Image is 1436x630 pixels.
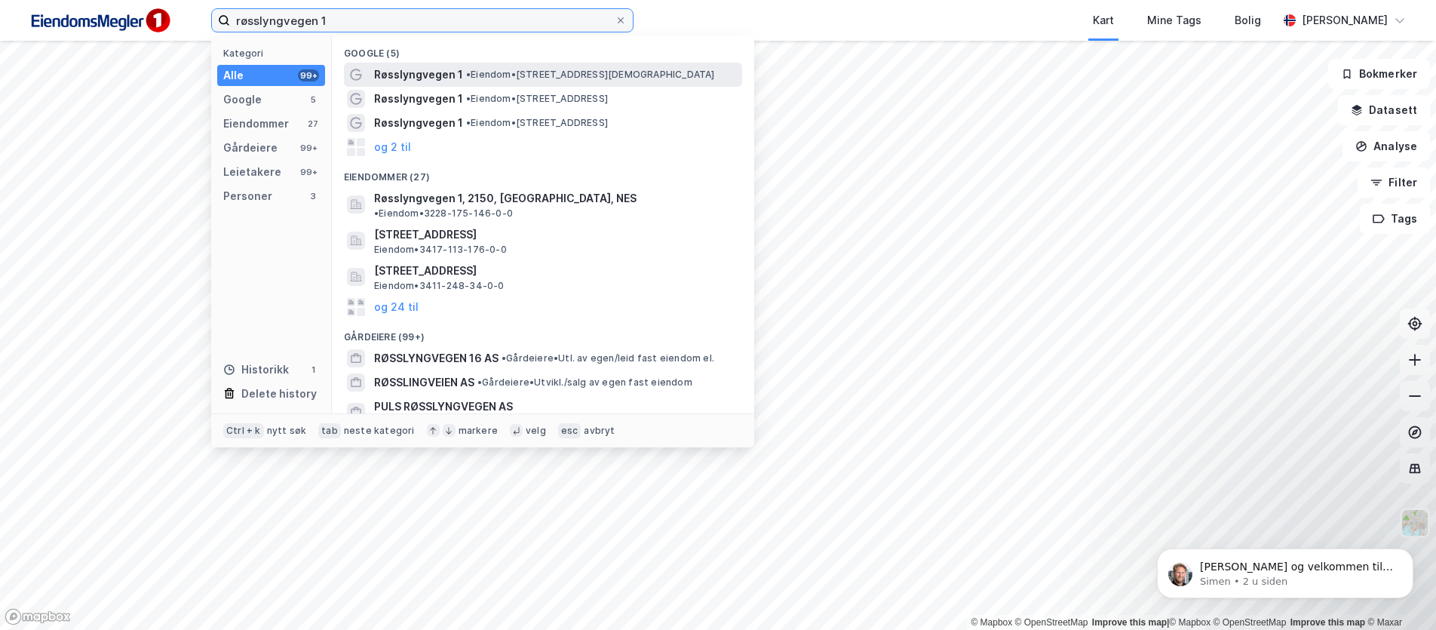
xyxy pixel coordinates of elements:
[374,244,507,256] span: Eiendom • 3417-113-176-0-0
[298,166,319,178] div: 99+
[1092,617,1167,628] a: Improve this map
[459,425,498,437] div: markere
[1401,509,1429,537] img: Z
[374,189,637,207] span: Røsslyngvegen 1, 2150, [GEOGRAPHIC_DATA], NES
[66,58,260,72] p: Message from Simen, sent 2 u siden
[344,425,415,437] div: neste kategori
[5,608,71,625] a: Mapbox homepage
[971,617,1012,628] a: Mapbox
[298,142,319,154] div: 99+
[307,190,319,202] div: 3
[374,138,411,156] button: og 2 til
[374,207,513,220] span: Eiendom • 3228-175-146-0-0
[374,349,499,367] span: RØSSLYNGVEGEN 16 AS
[374,262,736,280] span: [STREET_ADDRESS]
[374,207,379,219] span: •
[477,376,692,389] span: Gårdeiere • Utvikl./salg av egen fast eiendom
[466,117,608,129] span: Eiendom • [STREET_ADDRESS]
[223,163,281,181] div: Leietakere
[223,187,272,205] div: Personer
[1214,617,1287,628] a: OpenStreetMap
[466,93,471,104] span: •
[1302,11,1388,29] div: [PERSON_NAME]
[1147,11,1201,29] div: Mine Tags
[466,117,471,128] span: •
[1342,131,1430,161] button: Analyse
[502,352,714,364] span: Gårdeiere • Utl. av egen/leid fast eiendom el.
[241,385,317,403] div: Delete history
[466,93,608,105] span: Eiendom • [STREET_ADDRESS]
[971,615,1402,630] div: |
[318,423,341,438] div: tab
[374,90,463,108] span: Røsslyngvegen 1
[223,66,244,85] div: Alle
[332,159,754,186] div: Eiendommer (27)
[1169,617,1210,628] a: Mapbox
[584,425,615,437] div: avbryt
[1093,11,1114,29] div: Kart
[223,91,262,109] div: Google
[223,115,289,133] div: Eiendommer
[1134,517,1436,622] iframe: Intercom notifications melding
[466,69,715,81] span: Eiendom • [STREET_ADDRESS][DEMOGRAPHIC_DATA]
[223,423,264,438] div: Ctrl + k
[332,35,754,63] div: Google (5)
[374,373,474,392] span: RØSSLINGVEIEN AS
[1328,59,1430,89] button: Bokmerker
[223,48,325,59] div: Kategori
[374,66,463,84] span: Røsslyngvegen 1
[374,226,736,244] span: [STREET_ADDRESS]
[1360,204,1430,234] button: Tags
[374,280,505,292] span: Eiendom • 3411-248-34-0-0
[502,352,506,364] span: •
[558,423,581,438] div: esc
[1358,167,1430,198] button: Filter
[24,4,175,38] img: F4PB6Px+NJ5v8B7XTbfpPpyloAAAAASUVORK5CYII=
[66,44,259,116] span: [PERSON_NAME] og velkommen til Newsec Maps, [PERSON_NAME] det er du lurer på så er det bare å ta ...
[1290,617,1365,628] a: Improve this map
[374,398,736,416] span: PULS RØSSLYNGVEGEN AS
[298,69,319,81] div: 99+
[1338,95,1430,125] button: Datasett
[1015,617,1088,628] a: OpenStreetMap
[374,114,463,132] span: Røsslyngvegen 1
[230,9,615,32] input: Søk på adresse, matrikkel, gårdeiere, leietakere eller personer
[223,361,289,379] div: Historikk
[477,376,482,388] span: •
[307,364,319,376] div: 1
[332,319,754,346] div: Gårdeiere (99+)
[223,139,278,157] div: Gårdeiere
[267,425,307,437] div: nytt søk
[1235,11,1261,29] div: Bolig
[307,118,319,130] div: 27
[307,94,319,106] div: 5
[466,69,471,80] span: •
[526,425,546,437] div: velg
[374,298,419,316] button: og 24 til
